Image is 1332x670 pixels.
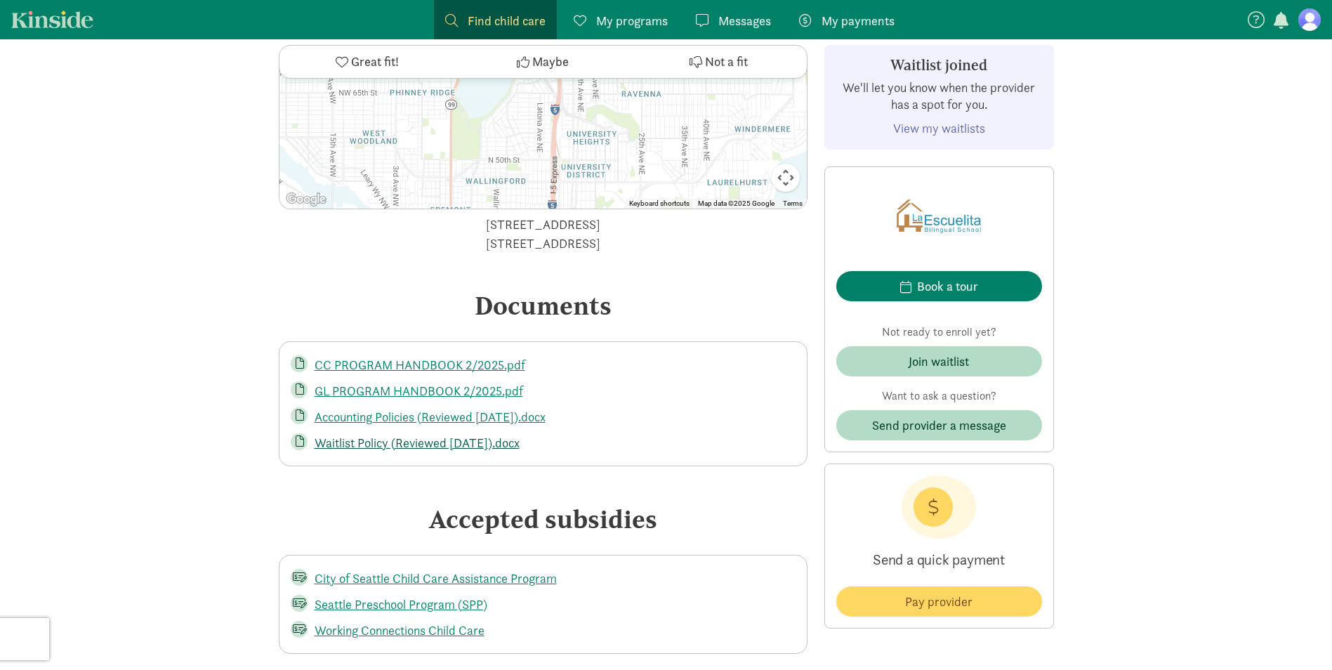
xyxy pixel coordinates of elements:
span: Not a fit [705,53,748,72]
button: Book a tour [836,271,1042,301]
a: CC PROGRAM HANDBOOK 2/2025.pdf [315,357,525,373]
button: Join waitlist [836,346,1042,376]
button: Send provider a message [836,410,1042,440]
a: Open this area in Google Maps (opens a new window) [283,190,329,209]
div: Documents [279,287,807,324]
a: Seattle Preschool Program (SPP) [315,596,487,612]
img: Google [283,190,329,209]
a: Terms (opens in new tab) [783,199,803,207]
p: Not ready to enroll yet? [836,324,1042,341]
div: Join waitlist [909,352,969,371]
a: View my waitlists [893,120,985,136]
span: Maybe [532,53,569,72]
a: City of Seattle Child Care Assistance Program [315,570,557,586]
button: Great fit! [279,46,455,78]
button: Keyboard shortcuts [629,199,690,209]
span: Send provider a message [872,416,1006,435]
button: Maybe [455,46,631,78]
a: Waitlist Policy (Reviewed [DATE]).docx [315,435,520,451]
a: Accounting Policies (Reviewed [DATE]).docx [315,409,546,425]
p: We'll let you know when the provider has a spot for you. [836,79,1042,113]
button: Not a fit [631,46,806,78]
span: Messages [718,11,771,30]
span: Pay provider [905,592,972,611]
div: [STREET_ADDRESS] [279,215,807,253]
span: Find child care [468,11,546,30]
div: Book a tour [917,277,978,296]
a: Kinside [11,11,93,28]
img: Provider logo [897,178,981,254]
a: Working Connections Child Care [315,622,484,638]
p: Want to ask a question? [836,388,1042,405]
span: Great fit! [351,53,399,72]
h3: Waitlist joined [836,57,1042,74]
p: Send a quick payment [836,539,1042,581]
button: Map camera controls [772,164,800,192]
span: My payments [822,11,895,30]
div: Accepted subsidies [279,500,807,538]
span: Map data ©2025 Google [698,199,774,207]
div: [STREET_ADDRESS] [279,234,807,253]
a: GL PROGRAM HANDBOOK 2/2025.pdf [315,383,523,399]
span: My programs [596,11,668,30]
